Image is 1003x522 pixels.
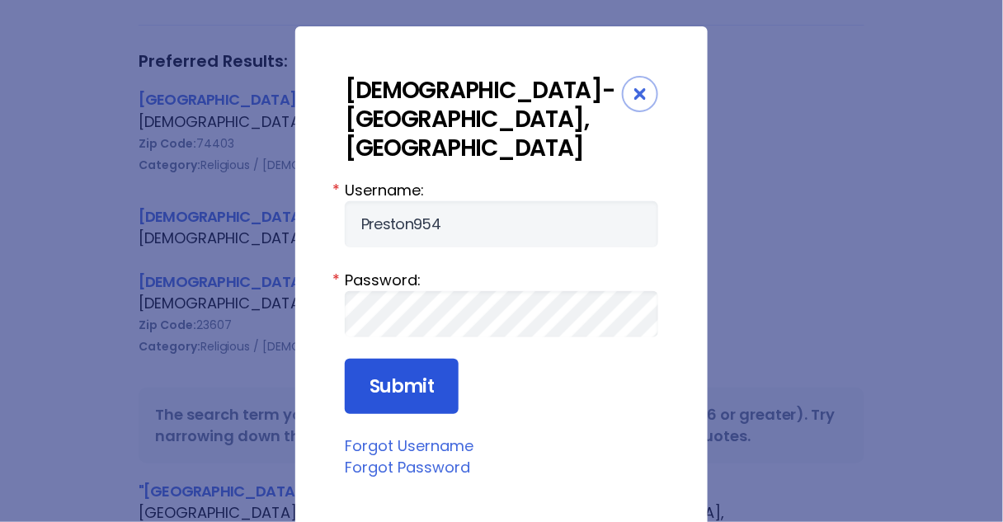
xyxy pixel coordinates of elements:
[345,269,658,291] label: Password:
[622,76,658,112] div: Close
[345,359,459,415] input: Submit
[345,457,470,477] a: Forgot Password
[345,179,658,201] label: Username:
[345,76,622,162] div: [DEMOGRAPHIC_DATA]-[GEOGRAPHIC_DATA], [GEOGRAPHIC_DATA]
[345,435,473,456] a: Forgot Username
